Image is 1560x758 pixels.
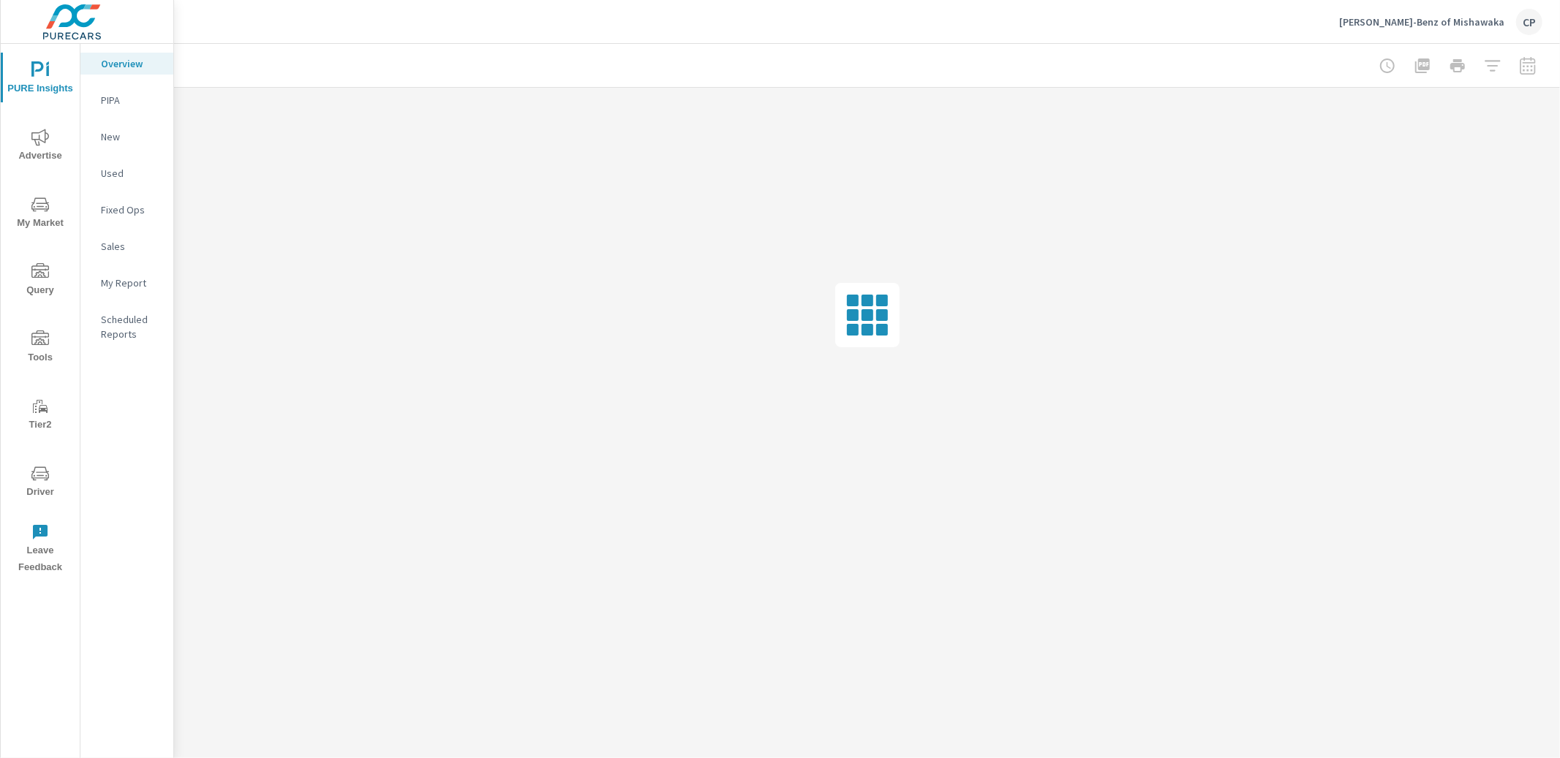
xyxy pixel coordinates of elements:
[1339,15,1504,29] p: [PERSON_NAME]-Benz of Mishawaka
[80,126,173,148] div: New
[80,308,173,345] div: Scheduled Reports
[101,166,162,181] p: Used
[80,272,173,294] div: My Report
[101,312,162,341] p: Scheduled Reports
[101,239,162,254] p: Sales
[5,196,75,232] span: My Market
[5,263,75,299] span: Query
[5,398,75,433] span: Tier2
[80,89,173,111] div: PIPA
[101,129,162,144] p: New
[5,523,75,576] span: Leave Feedback
[80,199,173,221] div: Fixed Ops
[101,276,162,290] p: My Report
[101,93,162,107] p: PIPA
[5,330,75,366] span: Tools
[1516,9,1542,35] div: CP
[5,129,75,164] span: Advertise
[1,44,80,582] div: nav menu
[80,53,173,75] div: Overview
[5,465,75,501] span: Driver
[80,235,173,257] div: Sales
[80,162,173,184] div: Used
[5,61,75,97] span: PURE Insights
[101,56,162,71] p: Overview
[101,202,162,217] p: Fixed Ops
